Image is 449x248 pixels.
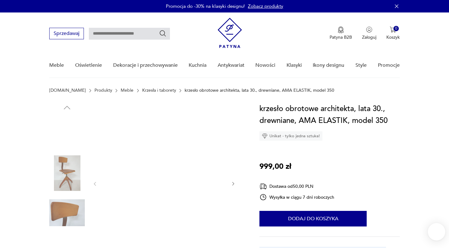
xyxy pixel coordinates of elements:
div: Unikat - tylko jedna sztuka! [259,131,322,141]
a: Meble [121,88,133,93]
a: Meble [49,53,64,77]
p: Zaloguj [362,34,376,40]
p: Patyna B2B [330,34,352,40]
p: Promocja do -30% na klasyki designu! [166,3,245,9]
a: Style [355,53,367,77]
div: Wysyłka w ciągu 7 dni roboczych [259,193,334,201]
a: Ikony designu [313,53,344,77]
a: Klasyki [287,53,302,77]
a: Promocje [378,53,400,77]
a: Produkty [94,88,112,93]
a: Sprzedawaj [49,32,84,36]
img: Ikonka użytkownika [366,27,372,33]
a: [DOMAIN_NAME] [49,88,86,93]
button: Patyna B2B [330,27,352,40]
button: Szukaj [159,30,167,37]
button: 0Koszyk [386,27,400,40]
img: Ikona koszyka [390,27,396,33]
a: Dekoracje i przechowywanie [113,53,178,77]
img: Ikona dostawy [259,182,267,190]
a: Ikona medaluPatyna B2B [330,27,352,40]
p: krzesło obrotowe architekta, lata 30., drewniane, AMA ELASTIK, model 350 [185,88,334,93]
p: 999,00 zł [259,161,291,173]
img: Zdjęcie produktu krzesło obrotowe architekta, lata 30., drewniane, AMA ELASTIK, model 350 [49,115,85,151]
iframe: Smartsupp widget button [428,223,445,241]
a: Krzesła i taborety [142,88,176,93]
img: Ikona diamentu [262,133,268,139]
h1: krzesło obrotowe architekta, lata 30., drewniane, AMA ELASTIK, model 350 [259,103,399,127]
img: Patyna - sklep z meblami i dekoracjami vintage [218,18,242,48]
a: Nowości [255,53,275,77]
button: Sprzedawaj [49,28,84,39]
img: Zdjęcie produktu krzesło obrotowe architekta, lata 30., drewniane, AMA ELASTIK, model 350 [49,195,85,231]
img: Ikona medalu [338,27,344,33]
div: Dostawa od 50,00 PLN [259,182,334,190]
button: Dodaj do koszyka [259,211,367,226]
a: Oświetlenie [75,53,102,77]
a: Antykwariat [218,53,244,77]
div: 0 [393,26,399,31]
p: Koszyk [386,34,400,40]
button: Zaloguj [362,27,376,40]
a: Zobacz produkty [248,3,283,9]
img: Zdjęcie produktu krzesło obrotowe architekta, lata 30., drewniane, AMA ELASTIK, model 350 [49,155,85,191]
a: Kuchnia [189,53,206,77]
